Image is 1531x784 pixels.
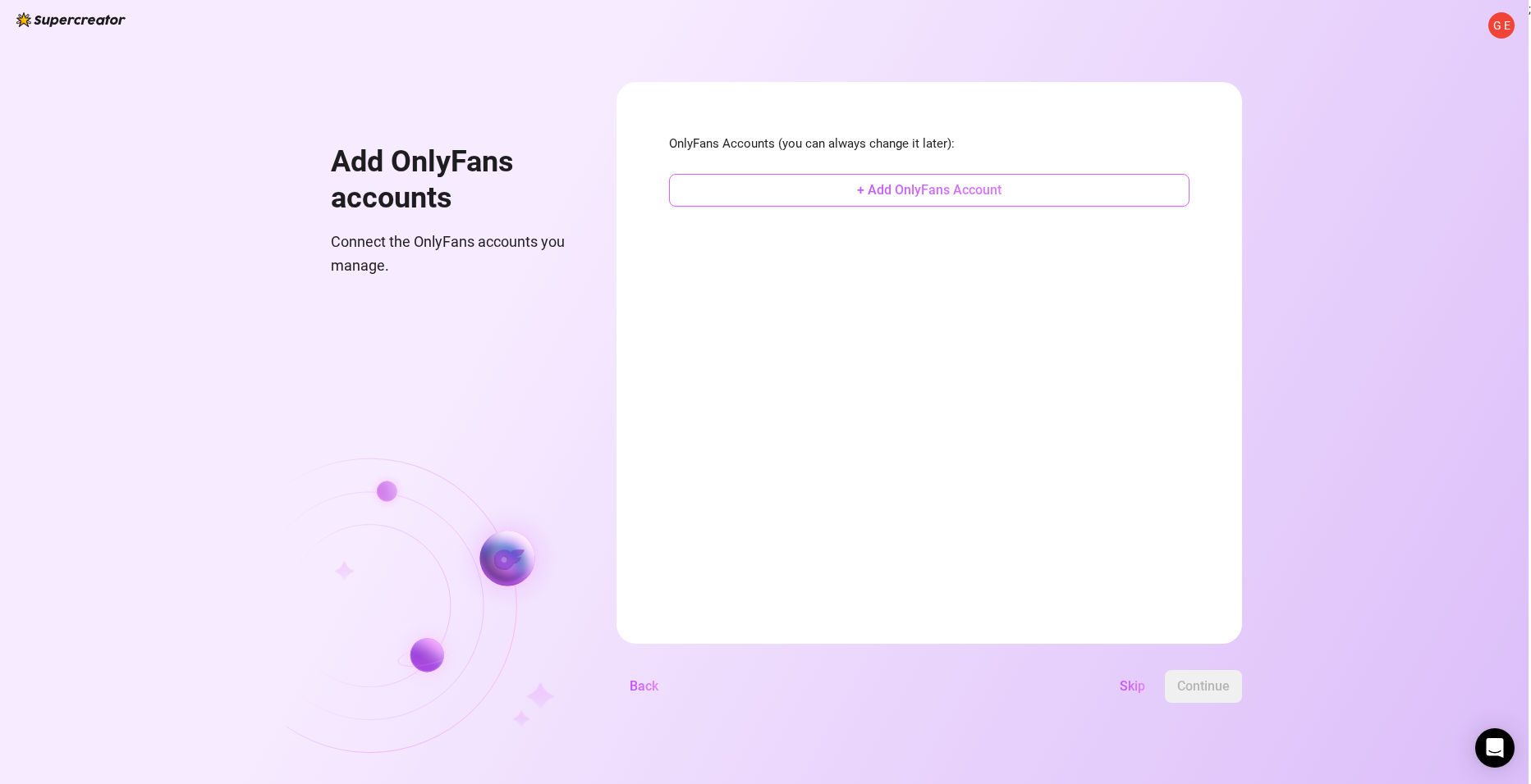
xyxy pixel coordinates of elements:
[1165,670,1242,703] button: Continue
[669,174,1190,207] button: + Add OnlyFans Account
[630,678,658,694] span: Back
[1493,16,1510,34] span: G E
[1120,678,1145,694] span: Skip
[1107,670,1158,703] button: Skip
[617,670,672,703] button: Back
[857,182,1002,198] span: + Add OnlyFans Account
[16,12,126,27] img: logo
[331,144,577,216] h1: Add OnlyFans accounts
[331,230,577,277] span: Connect the OnlyFans accounts you manage.
[1475,728,1515,768] div: Open Intercom Messenger
[669,134,1190,154] span: OnlyFans Accounts (you can always change it later):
